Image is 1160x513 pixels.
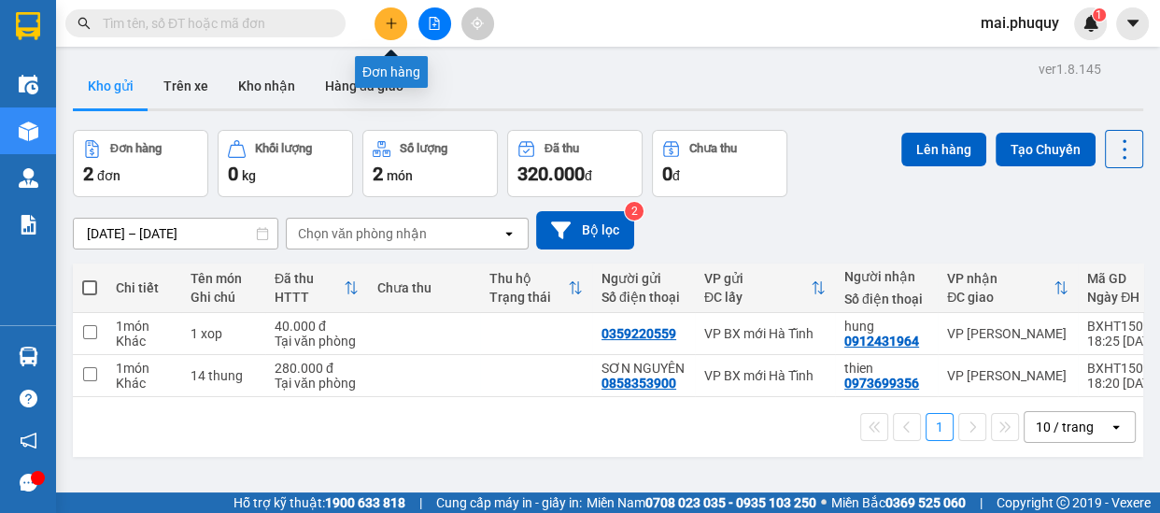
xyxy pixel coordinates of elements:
[325,495,405,510] strong: 1900 633 818
[601,271,686,286] div: Người gửi
[19,215,38,235] img: solution-icon
[996,133,1096,166] button: Tạo Chuyến
[275,376,359,391] div: Tại văn phòng
[1082,15,1099,32] img: icon-new-feature
[73,64,149,108] button: Kho gửi
[223,64,310,108] button: Kho nhận
[1116,7,1149,40] button: caret-down
[844,292,928,306] div: Số điện thoại
[19,168,38,188] img: warehouse-icon
[191,368,256,383] div: 14 thung
[947,368,1068,383] div: VP [PERSON_NAME]
[78,17,91,30] span: search
[926,413,954,441] button: 1
[116,319,172,334] div: 1 món
[507,130,643,197] button: Đã thu320.000đ
[662,163,672,185] span: 0
[387,168,413,183] span: món
[938,264,1078,313] th: Toggle SortBy
[265,264,368,313] th: Toggle SortBy
[275,290,344,305] div: HTTT
[947,271,1054,286] div: VP nhận
[489,290,568,305] div: Trạng thái
[585,168,592,183] span: đ
[275,319,359,334] div: 40.000 đ
[489,271,568,286] div: Thu hộ
[704,271,811,286] div: VP gửi
[502,226,516,241] svg: open
[116,376,172,391] div: Khác
[191,290,256,305] div: Ghi chú
[1125,15,1141,32] span: caret-down
[116,280,172,295] div: Chi tiết
[74,219,277,249] input: Select a date range.
[625,202,644,221] sup: 2
[233,492,405,513] span: Hỗ trợ kỹ thuật:
[218,130,353,197] button: Khối lượng0kg
[255,142,312,155] div: Khối lượng
[73,130,208,197] button: Đơn hàng2đơn
[362,130,498,197] button: Số lượng2món
[310,64,418,108] button: Hàng đã giao
[652,130,787,197] button: Chưa thu0đ
[116,334,172,349] div: Khác
[1036,418,1094,436] div: 10 / trang
[103,13,323,34] input: Tìm tên, số ĐT hoặc mã đơn
[601,361,686,376] div: SƠN NGUYÊN
[385,17,398,30] span: plus
[844,334,919,349] div: 0912431964
[20,390,37,407] span: question-circle
[980,492,983,513] span: |
[672,168,680,183] span: đ
[1093,8,1106,21] sup: 1
[844,319,928,334] div: hung
[16,12,40,40] img: logo-vxr
[355,56,428,88] div: Đơn hàng
[19,121,38,141] img: warehouse-icon
[901,133,986,166] button: Lên hàng
[844,269,928,284] div: Người nhận
[966,11,1074,35] span: mai.phuquy
[110,142,162,155] div: Đơn hàng
[1039,59,1101,79] div: ver 1.8.145
[428,17,441,30] span: file-add
[587,492,816,513] span: Miền Nam
[947,290,1054,305] div: ĐC giao
[375,7,407,40] button: plus
[844,376,919,391] div: 0973699356
[601,376,676,391] div: 0858353900
[831,492,966,513] span: Miền Bắc
[116,361,172,376] div: 1 món
[885,495,966,510] strong: 0369 525 060
[480,264,592,313] th: Toggle SortBy
[471,17,484,30] span: aim
[695,264,835,313] th: Toggle SortBy
[377,280,471,295] div: Chưa thu
[275,334,359,349] div: Tại văn phòng
[97,168,120,183] span: đơn
[545,142,579,155] div: Đã thu
[191,271,256,286] div: Tên món
[19,347,38,366] img: warehouse-icon
[19,75,38,94] img: warehouse-icon
[83,163,93,185] span: 2
[704,368,826,383] div: VP BX mới Hà Tĩnh
[947,326,1068,341] div: VP [PERSON_NAME]
[536,211,634,249] button: Bộ lọc
[275,361,359,376] div: 280.000 đ
[20,474,37,492] span: message
[704,290,811,305] div: ĐC lấy
[844,361,928,376] div: thien
[1096,8,1102,21] span: 1
[704,326,826,341] div: VP BX mới Hà Tĩnh
[298,224,427,243] div: Chọn văn phòng nhận
[149,64,223,108] button: Trên xe
[821,499,827,506] span: ⚪️
[275,271,344,286] div: Đã thu
[242,168,256,183] span: kg
[601,326,676,341] div: 0359220559
[20,432,37,449] span: notification
[461,7,494,40] button: aim
[517,163,585,185] span: 320.000
[645,495,816,510] strong: 0708 023 035 - 0935 103 250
